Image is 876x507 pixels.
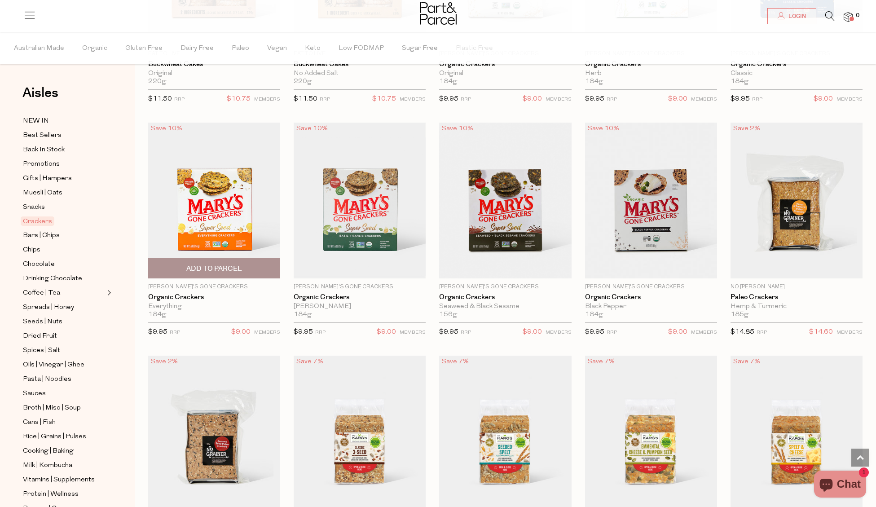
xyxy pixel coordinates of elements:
div: Classic [731,70,863,78]
span: $10.75 [372,93,396,105]
span: Chips [23,245,40,256]
a: Seeds | Nuts [23,316,105,327]
span: Milk | Kombucha [23,460,72,471]
a: 0 [844,12,853,22]
a: Snacks [23,202,105,213]
span: 156g [439,311,457,319]
p: No [PERSON_NAME] [731,283,863,291]
div: Save 7% [439,356,471,368]
a: NEW IN [23,115,105,127]
small: MEMBERS [546,97,572,102]
span: Best Sellers [23,130,62,141]
div: Save 10% [585,123,622,135]
a: Chocolate [23,259,105,270]
span: Crackers [21,216,54,226]
span: 185g [731,311,748,319]
small: MEMBERS [546,330,572,335]
span: Protein | Wellness [23,489,79,500]
a: Rice | Grains | Pulses [23,431,105,442]
a: Buckwheat Cakes [148,60,280,68]
a: Coffee | Tea [23,287,105,299]
a: Muesli | Oats [23,187,105,198]
span: 0 [854,12,862,20]
span: Sugar Free [402,33,438,64]
a: Broth | Miso | Soup [23,402,105,414]
a: Vitamins | Supplements [23,474,105,485]
a: Organic Crackers [439,60,571,68]
span: $9.00 [231,326,251,338]
small: MEMBERS [691,330,717,335]
small: RRP [170,330,180,335]
a: Organic Crackers [148,293,280,301]
span: 184g [294,311,312,319]
a: Organic Crackers [585,60,717,68]
small: RRP [320,97,330,102]
span: $9.95 [439,329,458,335]
small: MEMBERS [836,330,863,335]
small: MEMBERS [836,97,863,102]
a: Protein | Wellness [23,489,105,500]
a: Organic Crackers [585,293,717,301]
a: Pasta | Noodles [23,374,105,385]
a: Oils | Vinegar | Ghee [23,359,105,370]
small: RRP [757,330,767,335]
a: Aisles [22,86,58,109]
span: Add To Parcel [186,264,242,273]
span: Keto [305,33,321,64]
div: Original [148,70,280,78]
button: Add To Parcel [148,258,280,278]
small: MEMBERS [691,97,717,102]
span: $9.00 [523,93,542,105]
img: Organic Crackers [148,123,280,278]
small: MEMBERS [254,97,280,102]
span: 220g [294,78,312,86]
div: Seaweed & Black Sesame [439,303,571,311]
span: 184g [439,78,457,86]
span: Seeds | Nuts [23,317,62,327]
a: Drinking Chocolate [23,273,105,284]
small: RRP [607,330,617,335]
span: Coffee | Tea [23,288,60,299]
span: $9.95 [148,329,167,335]
span: Broth | Miso | Soup [23,403,81,414]
span: Low FODMAP [339,33,384,64]
a: Paleo Crackers [731,293,863,301]
span: Cans | Fish [23,417,56,428]
div: Herb [585,70,717,78]
span: $9.00 [377,326,396,338]
span: Gluten Free [125,33,163,64]
button: Expand/Collapse Coffee | Tea [105,287,111,298]
span: $9.00 [668,93,687,105]
span: Vegan [267,33,287,64]
span: Vitamins | Supplements [23,475,95,485]
span: $14.60 [809,326,833,338]
small: MEMBERS [400,97,426,102]
span: $9.00 [668,326,687,338]
a: Promotions [23,159,105,170]
span: Pasta | Noodles [23,374,71,385]
span: Snacks [23,202,45,213]
span: $9.95 [731,96,750,102]
small: RRP [461,330,471,335]
span: Spreads | Honey [23,302,74,313]
a: Organic Crackers [439,293,571,301]
span: Bars | Chips [23,230,60,241]
div: Save 7% [585,356,617,368]
p: [PERSON_NAME]'s Gone Crackers [439,283,571,291]
span: Gifts | Hampers [23,173,72,184]
span: Back In Stock [23,145,65,155]
span: 220g [148,78,166,86]
div: Hemp & Turmeric [731,303,863,311]
a: Best Sellers [23,130,105,141]
div: Save 7% [294,356,326,368]
span: Dairy Free [180,33,214,64]
span: Dried Fruit [23,331,57,342]
small: RRP [752,97,762,102]
span: $9.95 [585,96,604,102]
small: RRP [174,97,185,102]
div: Original [439,70,571,78]
span: Login [786,13,806,20]
span: 184g [585,311,603,319]
a: Login [767,8,816,24]
a: Chips [23,244,105,256]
